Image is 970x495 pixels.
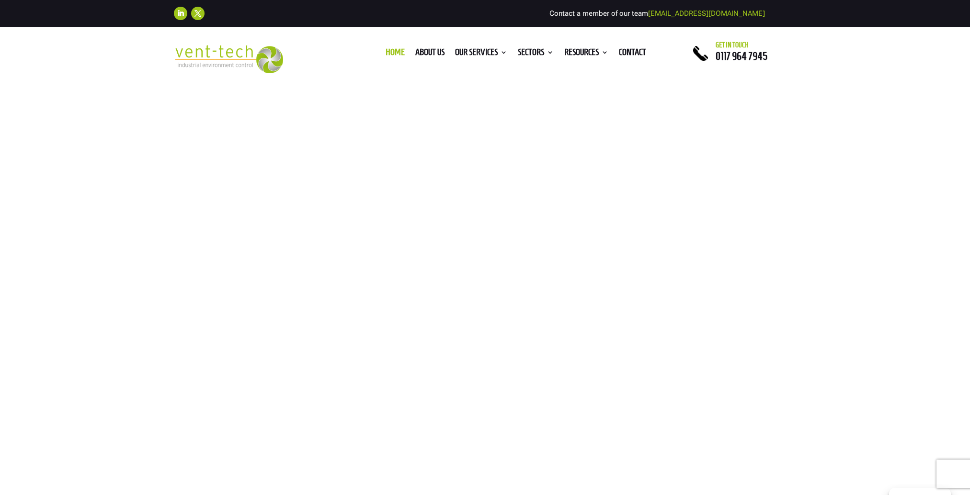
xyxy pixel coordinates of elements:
[619,49,646,59] a: Contact
[174,7,187,20] a: Follow on LinkedIn
[518,49,554,59] a: Sectors
[386,49,405,59] a: Home
[455,49,507,59] a: Our Services
[716,50,767,62] a: 0117 964 7945
[564,49,608,59] a: Resources
[415,49,445,59] a: About us
[174,45,284,73] img: 2023-09-27T08_35_16.549ZVENT-TECH---Clear-background
[648,9,765,18] a: [EMAIL_ADDRESS][DOMAIN_NAME]
[191,7,205,20] a: Follow on X
[716,41,749,49] span: Get in touch
[549,9,765,18] span: Contact a member of our team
